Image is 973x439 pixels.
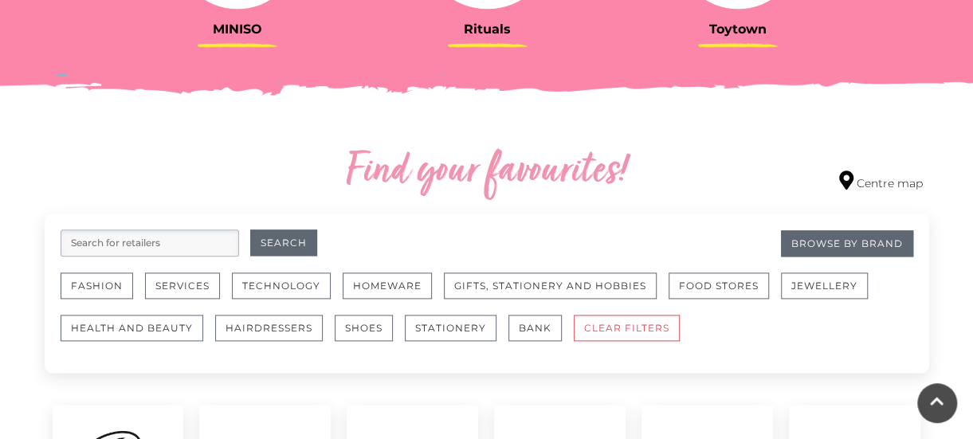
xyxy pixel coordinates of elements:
[61,272,145,315] a: Fashion
[145,272,232,315] a: Services
[335,315,393,341] button: Shoes
[343,272,432,299] button: Homeware
[781,272,880,315] a: Jewellery
[196,147,778,198] h2: Find your favourites!
[781,272,868,299] button: Jewellery
[124,22,351,37] h3: MINISO
[232,272,343,315] a: Technology
[61,315,215,357] a: Health and Beauty
[215,315,323,341] button: Hairdressers
[375,22,601,37] h3: Rituals
[669,272,769,299] button: Food Stores
[232,272,331,299] button: Technology
[669,272,781,315] a: Food Stores
[145,272,220,299] button: Services
[444,272,669,315] a: Gifts, Stationery and Hobbies
[839,171,923,192] a: Centre map
[215,315,335,357] a: Hairdressers
[444,272,657,299] button: Gifts, Stationery and Hobbies
[61,315,203,341] button: Health and Beauty
[574,315,680,341] button: CLEAR FILTERS
[508,315,574,357] a: Bank
[405,315,496,341] button: Stationery
[508,315,562,341] button: Bank
[625,22,851,37] h3: Toytown
[781,230,913,257] a: Browse By Brand
[343,272,444,315] a: Homeware
[405,315,508,357] a: Stationery
[61,229,239,257] input: Search for retailers
[335,315,405,357] a: Shoes
[574,315,692,357] a: CLEAR FILTERS
[250,229,317,256] button: Search
[61,272,133,299] button: Fashion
